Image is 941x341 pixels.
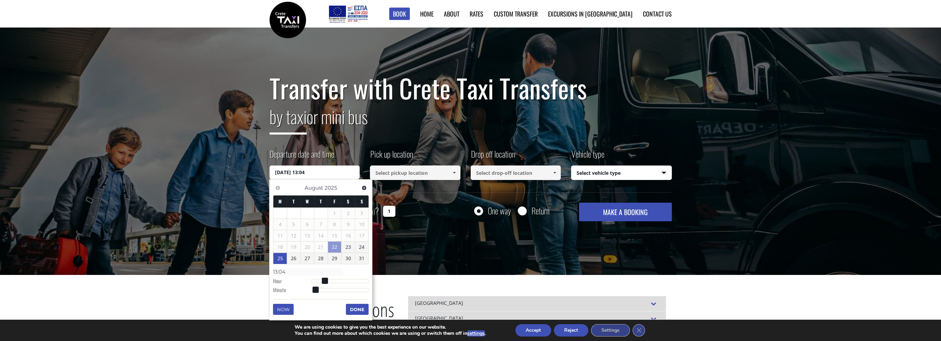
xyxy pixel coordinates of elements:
[408,311,666,326] div: [GEOGRAPHIC_DATA]
[314,219,328,230] span: 7
[471,148,515,166] label: Drop off location
[341,242,355,253] a: 23
[471,166,561,180] input: Select drop-off location
[355,219,369,230] span: 10
[295,324,486,330] p: We are using cookies to give you the best experience on our website.
[306,198,309,205] span: Wednesday
[270,2,306,38] img: Crete Taxi Transfers | Safe Taxi Transfer Services from to Heraklion Airport, Chania Airport, Ret...
[270,15,306,23] a: Crete Taxi Transfers | Safe Taxi Transfer Services from to Heraklion Airport, Chania Airport, Ret...
[591,324,630,337] button: Settings
[389,8,410,20] a: Book
[361,198,363,205] span: Sunday
[314,230,328,241] span: 14
[355,242,369,253] a: 24
[494,9,538,18] a: Custom Transfer
[328,3,369,24] img: e-bannersEUERDF180X90.jpg
[420,9,434,18] a: Home
[314,253,328,264] a: 28
[278,198,282,205] span: Monday
[341,219,355,230] span: 9
[333,198,336,205] span: Friday
[301,253,314,264] a: 27
[287,230,300,241] span: 12
[579,203,671,221] button: MAKE A BOOKING
[273,183,282,192] a: Previous
[301,242,314,253] span: 20
[273,304,294,315] button: Now
[273,242,287,253] span: 18
[325,184,337,191] span: 2025
[341,253,355,264] a: 30
[305,184,323,191] span: August
[273,219,287,230] span: 4
[515,324,551,337] button: Accept
[448,166,460,180] a: Show All Items
[548,9,633,18] a: Excursions in [GEOGRAPHIC_DATA]
[320,198,322,205] span: Thursday
[347,198,349,205] span: Saturday
[370,148,413,166] label: Pick up location
[328,208,341,219] span: 1
[273,286,311,295] dt: Minute
[467,330,485,337] button: settings
[287,253,300,264] a: 26
[346,304,369,315] button: Done
[273,230,287,241] span: 11
[361,185,367,191] span: Next
[270,74,672,103] h1: Transfer with Crete Taxi Transfers
[287,242,300,253] span: 19
[314,242,328,253] span: 21
[341,230,355,241] span: 16
[328,219,341,230] span: 8
[275,185,281,191] span: Previous
[355,230,369,241] span: 17
[532,206,549,215] label: Return
[328,242,341,253] a: 22
[633,324,645,337] button: Close GDPR Cookie Banner
[359,183,369,192] a: Next
[293,198,295,205] span: Tuesday
[470,9,483,18] a: Rates
[270,104,307,135] span: by taxi
[273,253,287,264] a: 25
[270,148,334,166] label: Departure date and time
[549,166,560,180] a: Show All Items
[270,103,672,140] h2: or mini bus
[301,230,314,241] span: 13
[270,203,379,220] label: How many passengers ?
[571,148,604,166] label: Vehicle type
[287,219,300,230] span: 5
[571,166,671,180] span: Select vehicle type
[408,296,666,311] div: [GEOGRAPHIC_DATA]
[355,208,369,219] span: 3
[341,208,355,219] span: 2
[355,253,369,264] a: 31
[273,277,311,286] dt: Hour
[328,230,341,241] span: 15
[643,9,672,18] a: Contact us
[488,206,511,215] label: One way
[301,219,314,230] span: 6
[328,253,341,264] a: 29
[295,330,486,337] p: You can find out more about which cookies we are using or switch them off in .
[444,9,459,18] a: About
[554,324,588,337] button: Reject
[370,166,460,180] input: Select pickup location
